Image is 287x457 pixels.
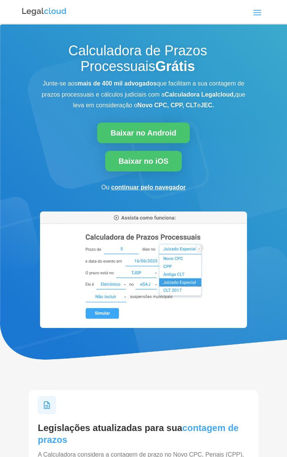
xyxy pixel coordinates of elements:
h2: Legislações atualizadas para sua [38,422,249,449]
span: contagem de prazos [38,423,239,445]
strong: Grátis [155,58,195,74]
a: Baixar no Android [97,123,190,143]
b: Calculadora Legalcloud, [165,91,235,98]
img: Calculadora de Prazos Processuais da Legalcloud [40,212,247,328]
a: Baixar no iOS [105,151,182,171]
img: Logo da Legalcloud [21,7,67,17]
span: Calculadora de Prazos Processuais [68,43,207,74]
b: JEC. [200,102,214,108]
b: Novo CPC, CPP, CLT [137,102,197,108]
p: Junte-se aos que facilitam a sua contagem de prazos processuais e cálculos judiciais com a que le... [39,78,248,111]
b: mais de 400 mil advogados [78,80,157,87]
a: continuar pelo navegador [111,184,186,191]
span: Ou [101,184,109,191]
img: Ícone Legislações [38,396,56,414]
